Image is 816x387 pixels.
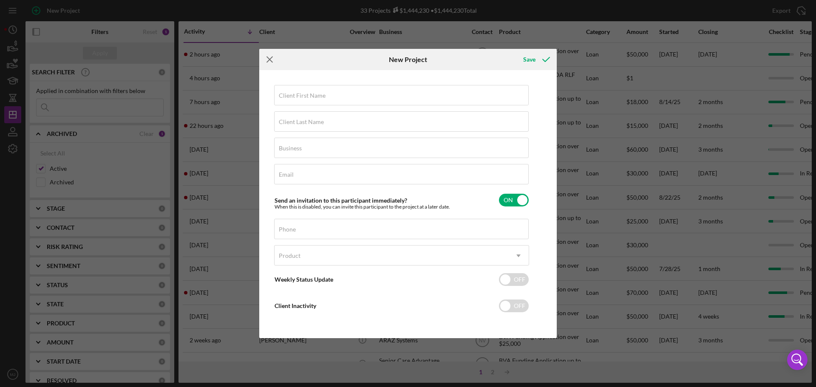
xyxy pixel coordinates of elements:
[275,276,333,283] label: Weekly Status Update
[389,56,427,63] h6: New Project
[275,204,450,210] div: When this is disabled, you can invite this participant to the project at a later date.
[523,51,535,68] div: Save
[515,51,557,68] button: Save
[279,226,296,233] label: Phone
[279,92,326,99] label: Client First Name
[275,197,407,204] label: Send an invitation to this participant immediately?
[279,119,324,125] label: Client Last Name
[787,350,807,370] div: Open Intercom Messenger
[275,302,316,309] label: Client Inactivity
[279,145,302,152] label: Business
[279,171,294,178] label: Email
[279,252,300,259] div: Product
